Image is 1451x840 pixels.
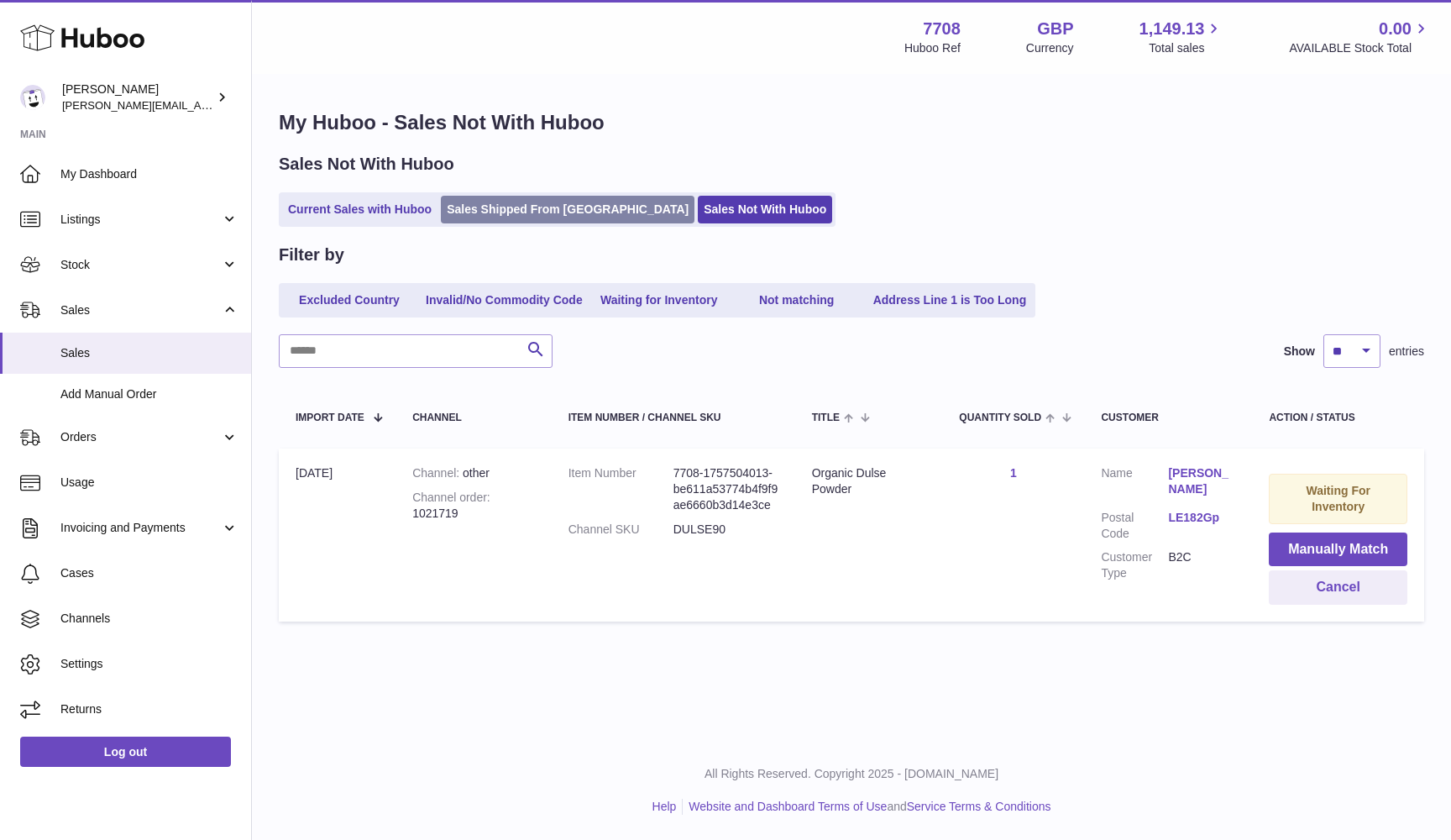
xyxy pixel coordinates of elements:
[1289,18,1431,56] a: 0.00 AVAILABLE Stock Total
[60,611,238,627] span: Channels
[683,799,1050,815] li: and
[441,196,694,223] a: Sales Shipped From [GEOGRAPHIC_DATA]
[568,412,778,423] div: Item Number / Channel SKU
[1389,344,1424,360] span: entries
[1149,40,1223,56] span: Total sales
[62,81,213,113] div: [PERSON_NAME]
[673,465,778,513] dd: 7708-1757504013-be611a53774b4f9f9ae6660b3d14e3ce
[698,196,832,223] a: Sales Not With Huboo
[568,522,673,538] dt: Channel SKU
[265,766,1438,782] p: All Rights Reserved. Copyright 2025 - [DOMAIN_NAME]
[20,737,231,767] a: Log out
[1010,466,1017,480] a: 1
[279,153,454,176] h2: Sales Not With Huboo
[1269,412,1407,423] div: Action / Status
[1379,18,1412,40] span: 0.00
[60,345,238,361] span: Sales
[412,491,490,504] strong: Channel order
[959,412,1041,423] span: Quantity Sold
[60,212,221,228] span: Listings
[1269,533,1407,567] button: Manually Match
[907,800,1051,813] a: Service Terms & Conditions
[1168,465,1235,497] a: [PERSON_NAME]
[279,244,344,266] h2: Filter by
[1269,570,1407,605] button: Cancel
[412,466,463,480] strong: Channel
[568,465,673,513] dt: Item Number
[279,109,1424,136] h1: My Huboo - Sales Not With Huboo
[60,166,238,182] span: My Dashboard
[923,18,961,40] strong: 7708
[592,286,726,314] a: Waiting for Inventory
[1139,18,1224,56] a: 1,149.13 Total sales
[652,800,677,813] a: Help
[282,286,416,314] a: Excluded Country
[1026,40,1074,56] div: Currency
[60,429,221,445] span: Orders
[1168,549,1235,581] dd: B2C
[812,465,926,497] div: Organic Dulse Powder
[689,800,887,813] a: Website and Dashboard Terms of Use
[412,412,535,423] div: Channel
[60,656,238,672] span: Settings
[1289,40,1431,56] span: AVAILABLE Stock Total
[1306,484,1370,513] strong: Waiting For Inventory
[867,286,1033,314] a: Address Line 1 is Too Long
[812,412,840,423] span: Title
[1101,549,1168,581] dt: Customer Type
[279,449,395,622] td: [DATE]
[1168,510,1235,526] a: LE182Gp
[60,257,221,273] span: Stock
[1101,412,1235,423] div: Customer
[1101,510,1168,542] dt: Postal Code
[412,465,535,481] div: other
[60,520,221,536] span: Invoicing and Payments
[60,565,238,581] span: Cases
[1037,18,1073,40] strong: GBP
[1139,18,1205,40] span: 1,149.13
[1101,465,1168,501] dt: Name
[60,475,238,491] span: Usage
[412,490,535,522] div: 1021719
[282,196,437,223] a: Current Sales with Huboo
[1284,344,1315,360] label: Show
[730,286,864,314] a: Not matching
[673,522,778,538] dd: DULSE90
[60,701,238,717] span: Returns
[62,98,337,112] span: [PERSON_NAME][EMAIL_ADDRESS][DOMAIN_NAME]
[296,412,364,423] span: Import date
[20,85,45,110] img: victor@erbology.co
[904,40,961,56] div: Huboo Ref
[420,286,589,314] a: Invalid/No Commodity Code
[60,302,221,318] span: Sales
[60,386,238,402] span: Add Manual Order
